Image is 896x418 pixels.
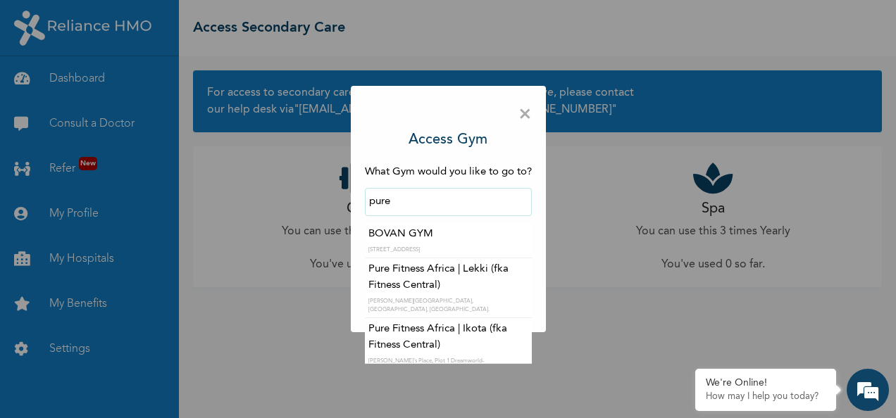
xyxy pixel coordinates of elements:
span: × [518,100,532,129]
p: BOVAN GYM [368,227,528,243]
p: [PERSON_NAME]'s Place, Plot 1 Dreamworld-[GEOGRAPHIC_DATA], [GEOGRAPHIC_DATA] [368,357,528,374]
h3: Access Gym [409,129,487,151]
p: Pure Fitness Africa | Lekki (fka Fitness Central) [368,262,528,293]
div: We're Online! [706,377,826,389]
p: [PERSON_NAME][GEOGRAPHIC_DATA], [GEOGRAPHIC_DATA], [GEOGRAPHIC_DATA]. [368,297,528,314]
p: Pure Fitness Africa | Ikota (fka Fitness Central) [368,322,528,353]
input: Search by name or address [365,188,532,216]
p: How may I help you today? [706,391,826,403]
span: What Gym would you like to go to? [365,167,532,177]
p: [STREET_ADDRESS] [368,246,528,254]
